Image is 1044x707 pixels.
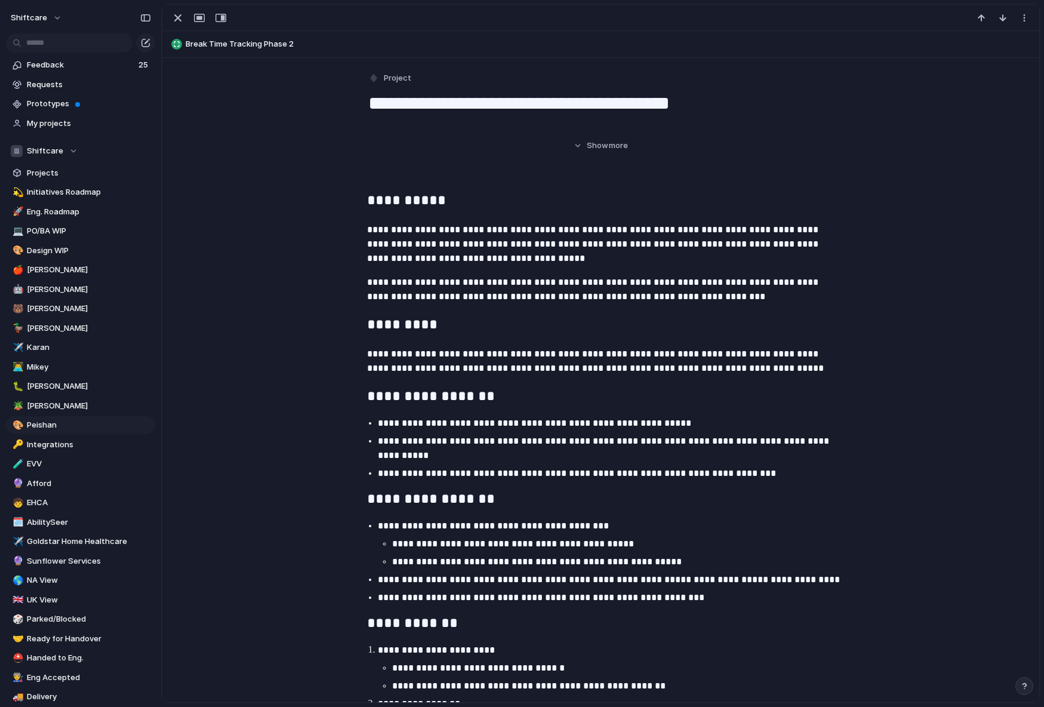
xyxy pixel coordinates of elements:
a: 🧒EHCA [6,494,155,512]
button: 🤝 [11,633,23,645]
a: 🌎NA View [6,571,155,589]
span: Show [587,140,608,152]
button: ✈️ [11,536,23,548]
a: 🤝Ready for Handover [6,630,155,648]
a: ✈️Goldstar Home Healthcare [6,533,155,551]
button: 💫 [11,186,23,198]
span: Shiftcare [27,145,63,157]
span: more [609,140,628,152]
button: Project [366,70,415,87]
span: NA View [27,574,151,586]
span: Sunflower Services [27,555,151,567]
button: 🧒 [11,497,23,509]
span: Peishan [27,419,151,431]
span: Break Time Tracking Phase 2 [186,38,1034,50]
div: 🧪 [13,457,21,471]
div: 🍎 [13,263,21,277]
div: ⛑️Handed to Eng. [6,649,155,667]
a: 🤖[PERSON_NAME] [6,281,155,299]
button: ⛑️ [11,652,23,664]
span: Parked/Blocked [27,613,151,625]
span: Design WIP [27,245,151,257]
span: Ready for Handover [27,633,151,645]
div: 👨‍💻 [13,360,21,374]
a: 🍎[PERSON_NAME] [6,261,155,279]
button: 🎲 [11,613,23,625]
div: 💫Initiatives Roadmap [6,183,155,201]
a: ✈️Karan [6,339,155,356]
div: 🦆 [13,321,21,335]
div: 🎨 [13,419,21,432]
span: Karan [27,342,151,353]
span: UK View [27,594,151,606]
a: 🔮Sunflower Services [6,552,155,570]
a: 👨‍💻Mikey [6,358,155,376]
span: Initiatives Roadmap [27,186,151,198]
div: 🔮 [13,477,21,490]
span: Goldstar Home Healthcare [27,536,151,548]
span: [PERSON_NAME] [27,400,151,412]
div: 🎨 [13,244,21,257]
a: 🎲Parked/Blocked [6,610,155,628]
a: 🔮Afford [6,475,155,493]
div: 🎨Peishan [6,416,155,434]
button: 🔑 [11,439,23,451]
button: 🍎 [11,264,23,276]
span: [PERSON_NAME] [27,303,151,315]
a: 👨‍🏭Eng Accepted [6,669,155,687]
a: 🦆[PERSON_NAME] [6,319,155,337]
button: 🔮 [11,555,23,567]
div: 🗓️ [13,515,21,529]
a: Feedback25 [6,56,155,74]
div: 🧒 [13,496,21,510]
div: 🐛 [13,380,21,394]
a: Requests [6,76,155,94]
button: 🎨 [11,419,23,431]
button: 🧪 [11,458,23,470]
button: 🐻 [11,303,23,315]
span: Eng Accepted [27,672,151,684]
div: 🚚Delivery [6,688,155,706]
button: 🔮 [11,478,23,490]
div: 🎲 [13,613,21,626]
span: Prototypes [27,98,151,110]
a: 🇬🇧UK View [6,591,155,609]
div: ⛑️ [13,651,21,665]
button: shiftcare [5,8,68,27]
button: 🌎 [11,574,23,586]
div: 🤖 [13,282,21,296]
div: 🔮 [13,554,21,568]
a: 🎨Design WIP [6,242,155,260]
div: 🐻 [13,302,21,316]
button: 🪴 [11,400,23,412]
button: 🦆 [11,322,23,334]
button: 🎨 [11,245,23,257]
div: 🔑Integrations [6,436,155,454]
span: Handed to Eng. [27,652,151,664]
button: 👨‍🏭 [11,672,23,684]
a: 💻PO/BA WIP [6,222,155,240]
div: ✈️ [13,535,21,549]
a: 🚀Eng. Roadmap [6,203,155,221]
span: [PERSON_NAME] [27,380,151,392]
span: [PERSON_NAME] [27,322,151,334]
span: [PERSON_NAME] [27,264,151,276]
div: 🧪EVV [6,455,155,473]
span: PO/BA WIP [27,225,151,237]
div: 🤝 [13,632,21,645]
a: 🐻[PERSON_NAME] [6,300,155,318]
button: 🐛 [11,380,23,392]
div: 🪴[PERSON_NAME] [6,397,155,415]
span: Projects [27,167,151,179]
